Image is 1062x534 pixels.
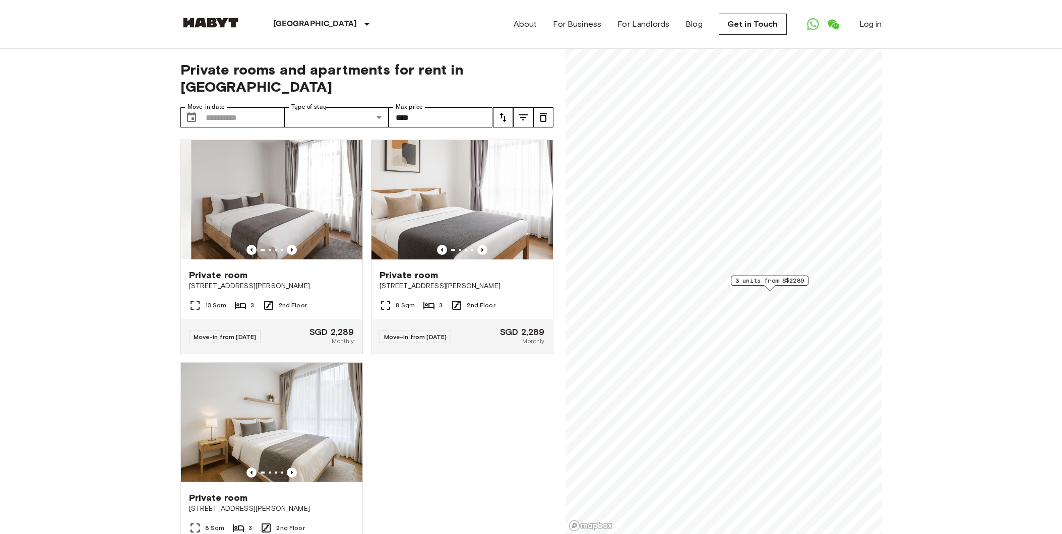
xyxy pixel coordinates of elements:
[467,301,495,310] span: 2nd Floor
[291,103,327,111] label: Type of stay
[823,14,843,34] a: Open WeChat
[803,14,823,34] a: Open WhatsApp
[569,520,613,531] a: Mapbox logo
[251,301,254,310] span: 3
[522,337,544,346] span: Monthly
[617,18,669,30] a: For Landlords
[276,523,304,532] span: 2nd Floor
[384,333,447,341] span: Move-in from [DATE]
[513,107,533,127] button: tune
[731,276,808,291] div: Map marker
[371,140,553,354] a: Marketing picture of unit SG-01-003-001-03Previous imagePrevious imagePrivate room[STREET_ADDRESS...
[493,107,513,127] button: tune
[189,281,354,291] span: [STREET_ADDRESS][PERSON_NAME]
[279,301,307,310] span: 2nd Floor
[246,245,257,255] button: Previous image
[685,18,703,30] a: Blog
[287,245,297,255] button: Previous image
[287,468,297,478] button: Previous image
[273,18,357,30] p: [GEOGRAPHIC_DATA]
[189,504,354,514] span: [STREET_ADDRESS][PERSON_NAME]
[533,107,553,127] button: tune
[380,281,545,291] span: [STREET_ADDRESS][PERSON_NAME]
[332,337,354,346] span: Monthly
[246,468,257,478] button: Previous image
[181,107,202,127] button: Choose date
[248,523,252,532] span: 3
[735,276,804,285] span: 3 units from S$2289
[514,18,537,30] a: About
[180,140,363,354] a: Marketing picture of unit SG-01-003-002-03Previous imagePrevious imagePrivate room[STREET_ADDRESS...
[500,327,544,337] span: SGD 2,289
[189,492,248,504] span: Private room
[380,269,439,281] span: Private room
[205,301,227,310] span: 13 Sqm
[553,18,601,30] a: For Business
[859,18,882,30] a: Log in
[189,269,248,281] span: Private room
[439,301,443,310] span: 3
[309,327,354,337] span: SGD 2,289
[396,103,423,111] label: Max price
[180,18,241,28] img: Habyt
[188,103,225,111] label: Move-in date
[180,61,553,95] span: Private rooms and apartments for rent in [GEOGRAPHIC_DATA]
[719,14,787,35] a: Get in Touch
[437,245,447,255] button: Previous image
[181,140,362,261] img: Marketing picture of unit SG-01-003-002-03
[371,140,553,261] img: Marketing picture of unit SG-01-003-001-03
[477,245,487,255] button: Previous image
[181,363,362,484] img: Marketing picture of unit SG-01-003-002-02
[396,301,415,310] span: 8 Sqm
[194,333,257,341] span: Move-in from [DATE]
[205,523,225,532] span: 8 Sqm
